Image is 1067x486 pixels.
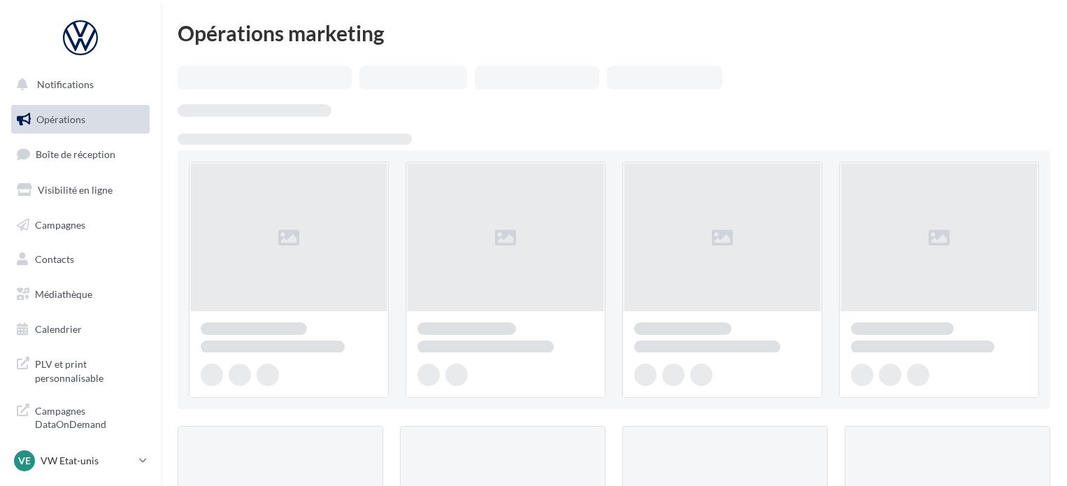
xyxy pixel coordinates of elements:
[8,210,152,240] a: Campagnes
[38,184,113,196] span: Visibilité en ligne
[8,70,147,99] button: Notifications
[35,253,74,265] span: Contacts
[8,176,152,205] a: Visibilité en ligne
[8,245,152,274] a: Contacts
[8,280,152,309] a: Médiathèque
[8,315,152,344] a: Calendrier
[35,323,82,335] span: Calendrier
[8,349,152,390] a: PLV et print personnalisable
[36,148,115,160] span: Boîte de réception
[178,22,1050,43] div: Opérations marketing
[35,288,92,300] span: Médiathèque
[35,355,144,385] span: PLV et print personnalisable
[11,448,150,474] a: VE VW Etat-unis
[18,454,31,468] span: VE
[35,218,85,230] span: Campagnes
[8,396,152,437] a: Campagnes DataOnDemand
[36,113,85,125] span: Opérations
[37,78,94,90] span: Notifications
[8,139,152,169] a: Boîte de réception
[41,454,134,468] p: VW Etat-unis
[8,105,152,134] a: Opérations
[35,401,144,431] span: Campagnes DataOnDemand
